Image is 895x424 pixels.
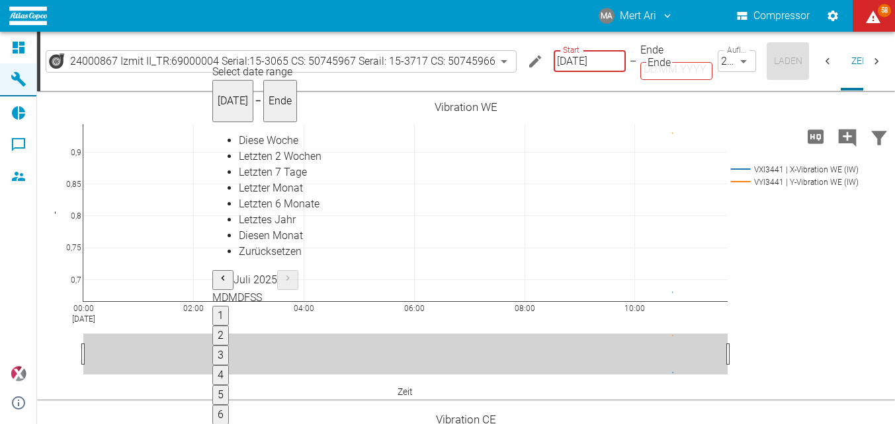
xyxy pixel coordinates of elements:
div: Letzten 6 Monate [239,196,715,212]
img: Xplore Logo [11,366,26,382]
span: 24000867 Izmit II_TR:69000004 Serial:15-3065 CS: 50745967 Serail: 15-3717 CS: 50745966 [70,53,495,69]
div: Letzten 7 Tage [239,164,715,180]
span: 58 [878,4,891,17]
span: Mittwoch [228,291,237,304]
span: Zurücksetzen [239,245,302,258]
button: Ende [263,80,297,122]
span: Letzter Monat [239,182,303,194]
span: [DATE] [218,94,248,107]
label: Ende [640,42,712,58]
span: Diese Woche [239,134,298,147]
span: Letzten 6 Monate [239,197,320,210]
span: Donnerstag [237,291,244,304]
button: 1 [212,306,229,326]
span: Sonntag [256,291,262,304]
span: Letzten 2 Wochen [239,150,321,162]
input: DD.MM.YYYY [554,50,626,72]
button: 3 [212,345,229,365]
span: Hohe Auflösung [800,129,831,142]
button: Kommentar hinzufügen [831,120,863,154]
span: Ende [269,94,292,107]
div: 2 Minuten [718,50,756,72]
button: Next month [277,270,298,290]
div: Zurücksetzen [239,244,715,260]
span: Juli 2025 [234,273,277,286]
button: Machine bearbeiten [522,48,548,75]
button: Previous month [212,270,234,290]
span: Samstag [250,291,256,304]
span: Dienstag [222,291,228,304]
label: Auflösung [727,44,749,55]
span: Select date range [212,65,292,78]
div: Diese Woche [239,133,715,149]
div: Letzten 2 Wochen [239,149,715,164]
button: Einstellungen [821,4,845,28]
span: Montag [212,291,222,304]
div: MA [599,8,615,24]
a: 24000867 Izmit II_TR:69000004 Serial:15-3065 CS: 50745967 Serail: 15-3717 CS: 50745966 [49,53,495,69]
span: Freitag [244,291,250,304]
span: Letztes Jahr [239,213,296,226]
img: logo [9,7,47,24]
h5: – [253,94,263,108]
label: Start [563,44,579,55]
div: Letzter Monat [239,180,715,196]
div: Letztes Jahr [239,212,715,228]
div: Diesen Monat [239,228,715,244]
input: DD.MM.YYYY [640,58,712,80]
button: 2 [212,326,229,345]
span: Diesen Monat [239,229,303,242]
p: – [630,53,636,69]
button: mert.ari@atlascopco.com [597,4,675,28]
button: 4 [212,365,229,385]
button: 5 [212,385,229,405]
button: Daten filtern [863,120,895,154]
button: [DATE] [212,80,253,122]
span: Letzten 7 Tage [239,166,307,178]
button: Compressor [734,4,813,28]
